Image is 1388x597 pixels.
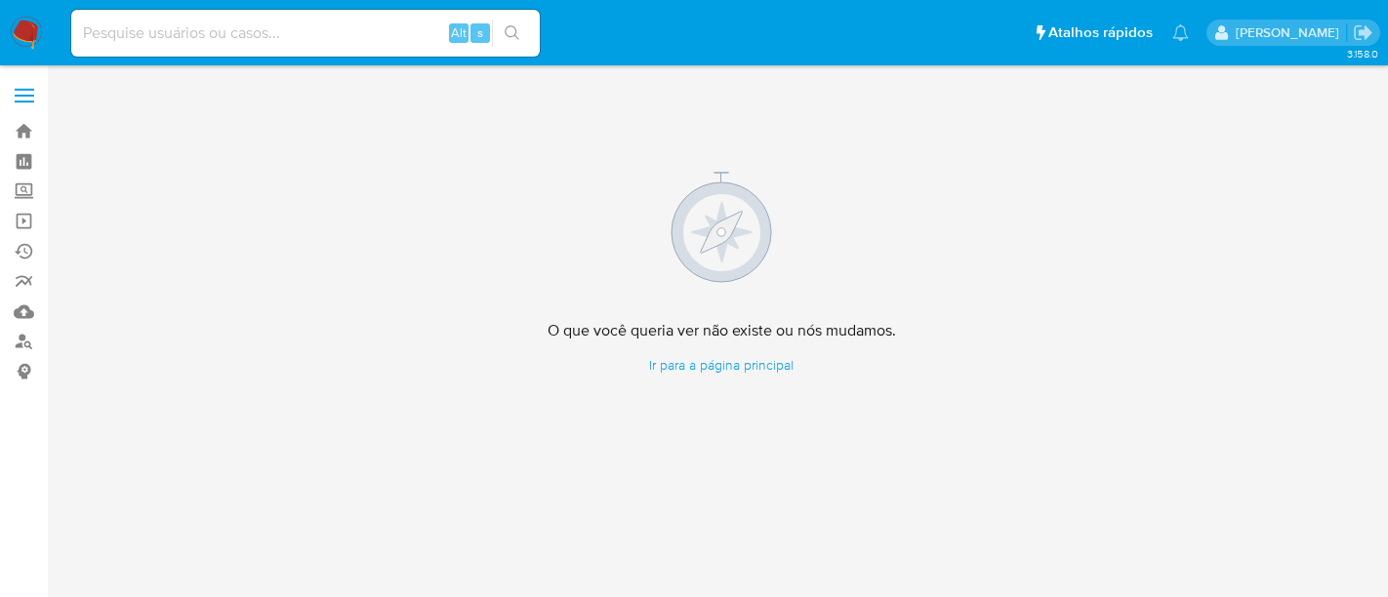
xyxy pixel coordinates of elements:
span: Atalhos rápidos [1048,22,1153,43]
a: Ir para a página principal [548,356,896,375]
p: erico.trevizan@mercadopago.com.br [1236,23,1346,42]
span: Alt [451,23,467,42]
button: search-icon [492,20,532,47]
h4: O que você queria ver não existe ou nós mudamos. [548,321,896,340]
input: Pesquise usuários ou casos... [71,20,540,46]
span: s [477,23,483,42]
a: Notificações [1172,24,1189,41]
a: Sair [1353,22,1373,43]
